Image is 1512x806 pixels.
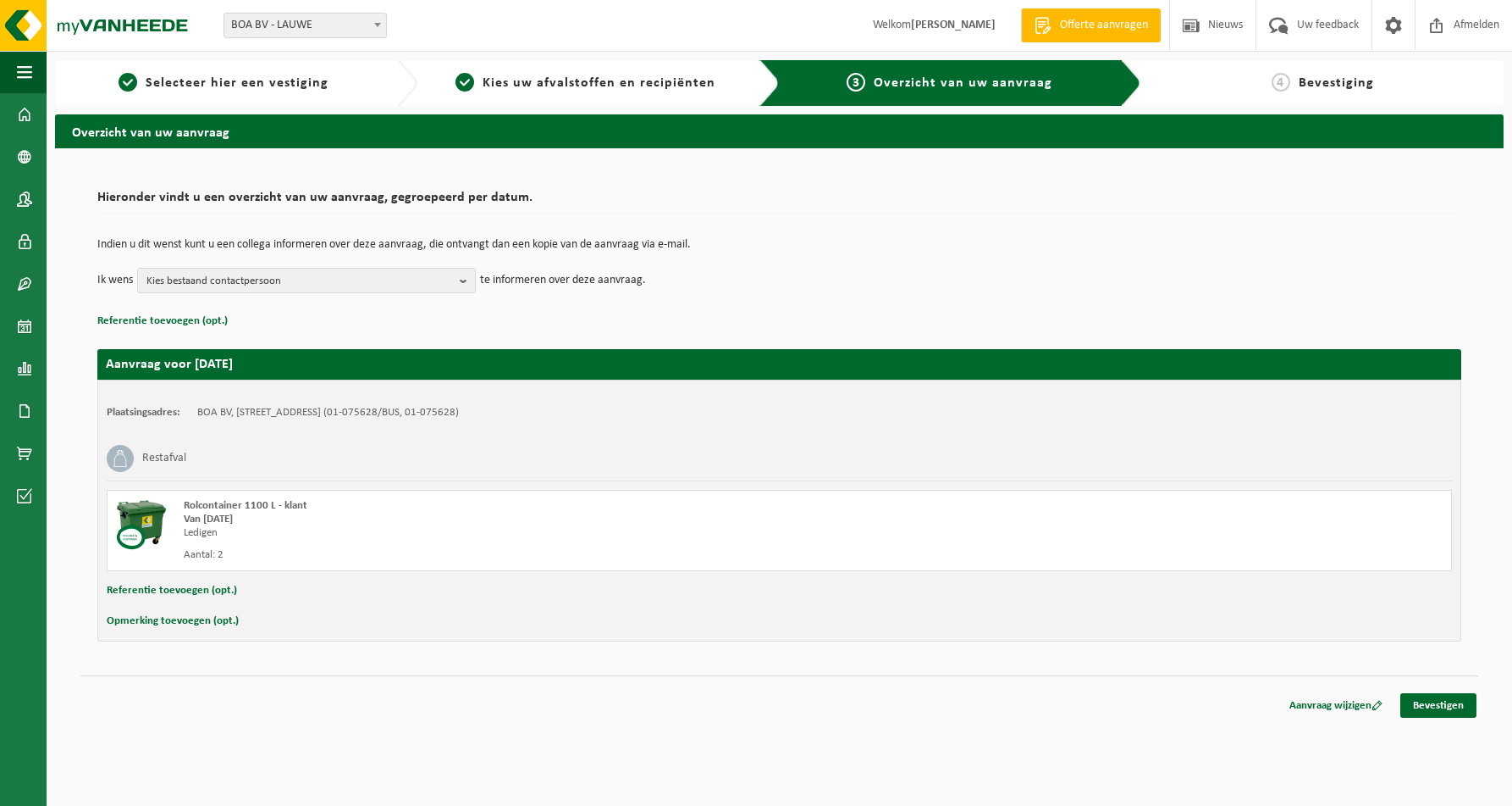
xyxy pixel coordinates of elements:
span: BOA BV - LAUWE [223,13,387,38]
p: te informeren over deze aanvraag. [480,268,646,293]
div: Aantal: 2 [184,548,847,562]
button: Referentie toevoegen (opt.) [107,580,237,602]
p: Indien u dit wenst kunt u een collega informeren over deze aanvraag, die ontvangt dan een kopie v... [97,239,1461,251]
span: 2 [455,73,474,92]
span: BOA BV - LAUWE [224,14,386,37]
strong: Plaatsingsadres: [107,407,180,418]
h3: Restafval [142,445,186,472]
span: 3 [847,73,865,92]
span: Kies bestaand contactpersoon [146,269,453,294]
span: 4 [1272,73,1290,92]
button: Opmerking toevoegen (opt.) [107,610,239,632]
h2: Overzicht van uw aanvraag [55,114,1504,147]
a: Bevestigen [1400,693,1476,718]
span: 1 [119,73,137,92]
td: BOA BV, [STREET_ADDRESS] (01-075628/BUS, 01-075628) [197,406,459,420]
button: Referentie toevoegen (opt.) [97,310,228,332]
strong: Van [DATE] [184,514,233,525]
span: Rolcontainer 1100 L - klant [184,500,307,511]
a: Offerte aanvragen [1021,8,1161,42]
a: 1Selecteer hier een vestiging [63,73,384,93]
img: WB-1100-CU.png [116,499,167,550]
a: Aanvraag wijzigen [1277,693,1395,718]
h2: Hieronder vindt u een overzicht van uw aanvraag, gegroepeerd per datum. [97,191,1461,214]
p: Ik wens [97,268,133,293]
div: Ledigen [184,526,847,540]
span: Offerte aanvragen [1056,17,1152,34]
span: Overzicht van uw aanvraag [874,76,1052,90]
span: Bevestiging [1299,76,1374,90]
button: Kies bestaand contactpersoon [137,268,476,293]
strong: Aanvraag voor [DATE] [106,358,233,371]
a: 2Kies uw afvalstoffen en recipiënten [426,73,746,93]
span: Selecteer hier een vestiging [146,76,328,90]
span: Kies uw afvalstoffen en recipiënten [483,76,715,90]
strong: [PERSON_NAME] [911,19,996,31]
